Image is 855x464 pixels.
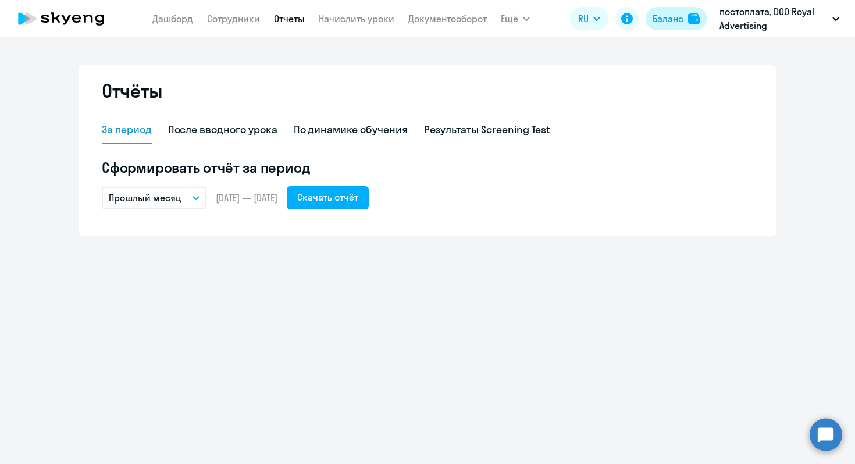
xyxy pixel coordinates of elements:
[102,79,162,102] h2: Отчёты
[216,191,277,204] span: [DATE] — [DATE]
[294,122,408,137] div: По динамике обучения
[646,7,707,30] button: Балансbalance
[688,13,700,24] img: balance
[319,13,394,24] a: Начислить уроки
[719,5,828,33] p: постоплата, DOO Royal Advertising
[714,5,845,33] button: постоплата, DOO Royal Advertising
[653,12,683,26] div: Баланс
[102,158,753,177] h5: Сформировать отчёт за период
[578,12,589,26] span: RU
[109,191,181,205] p: Прошлый месяц
[408,13,487,24] a: Документооборот
[297,190,358,204] div: Скачать отчёт
[501,7,530,30] button: Ещё
[102,187,206,209] button: Прошлый месяц
[570,7,608,30] button: RU
[274,13,305,24] a: Отчеты
[501,12,518,26] span: Ещё
[287,186,369,209] button: Скачать отчёт
[102,122,152,137] div: За период
[168,122,277,137] div: После вводного урока
[207,13,260,24] a: Сотрудники
[424,122,551,137] div: Результаты Screening Test
[152,13,193,24] a: Дашборд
